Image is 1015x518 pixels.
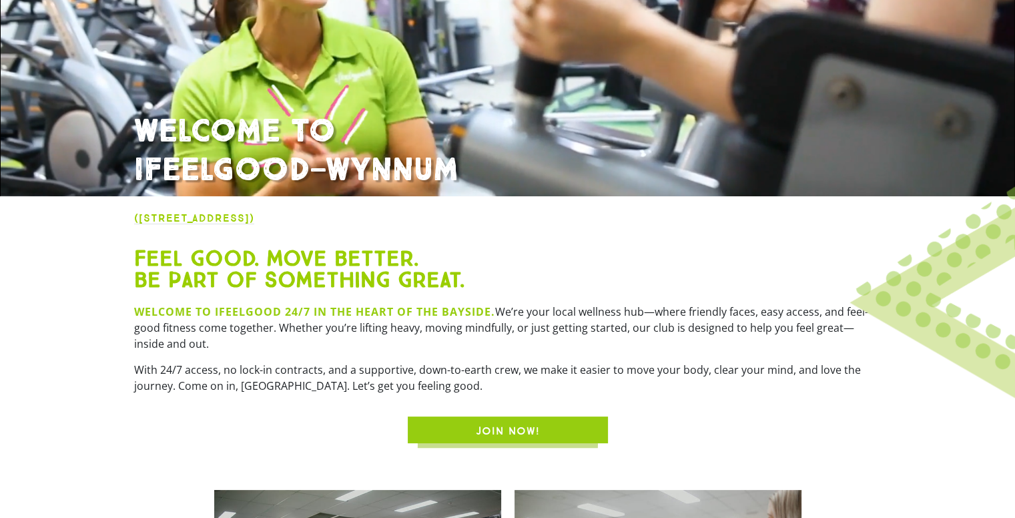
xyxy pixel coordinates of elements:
[134,212,254,224] a: ([STREET_ADDRESS])
[134,248,882,290] h2: Feel good. Move better. Be part of something great.
[134,304,495,319] strong: Welcome to ifeelgood 24/7 in the heart of the bayside.
[408,417,608,443] a: JOIN NOW!
[476,423,540,439] span: JOIN NOW!
[134,113,882,190] h1: WELCOME TO IFEELGOOD—WYNNUM
[134,362,882,394] p: With 24/7 access, no lock-in contracts, and a supportive, down-to-earth crew, we make it easier t...
[134,304,882,352] p: We’re your local wellness hub—where friendly faces, easy access, and feel-good fitness come toget...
